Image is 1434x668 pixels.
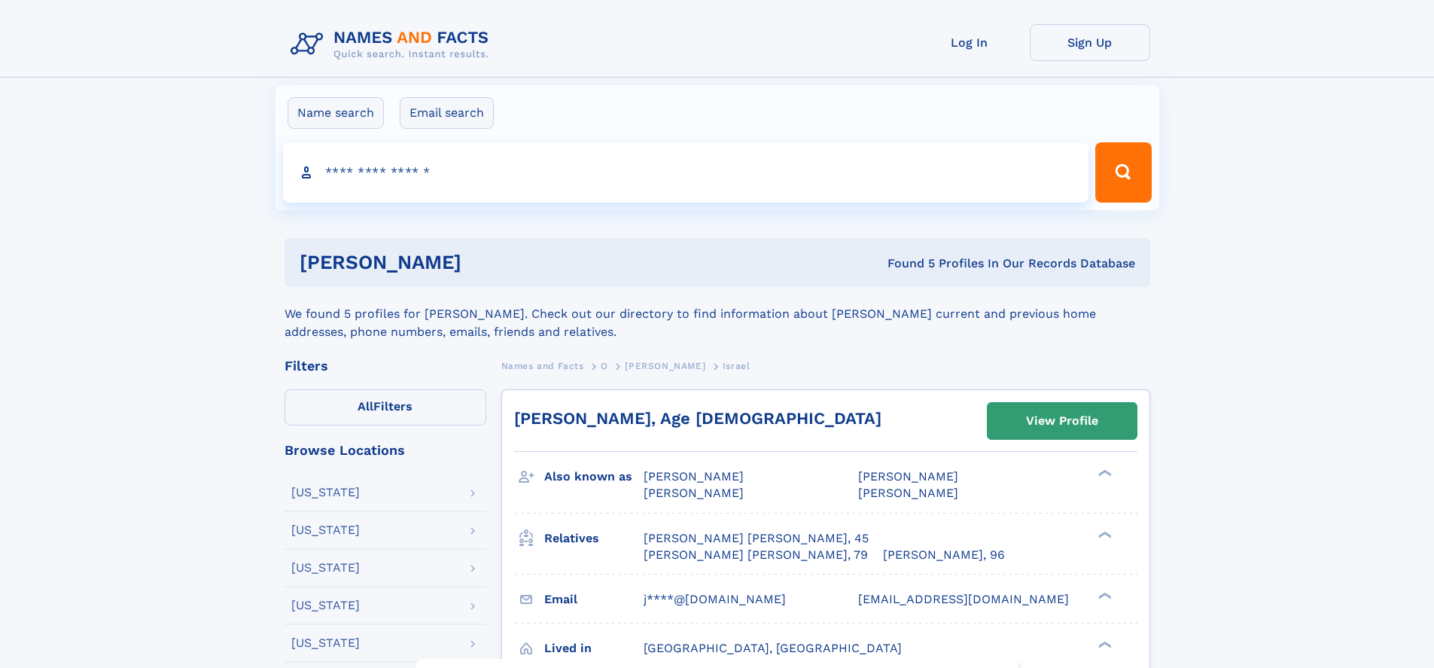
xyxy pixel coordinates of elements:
[358,399,373,413] span: All
[400,97,494,129] label: Email search
[644,530,869,547] a: [PERSON_NAME] [PERSON_NAME], 45
[883,547,1005,563] a: [PERSON_NAME], 96
[285,444,486,457] div: Browse Locations
[1095,639,1113,649] div: ❯
[285,24,501,65] img: Logo Names and Facts
[858,469,958,483] span: [PERSON_NAME]
[1095,529,1113,539] div: ❯
[674,255,1135,272] div: Found 5 Profiles In Our Records Database
[291,599,360,612] div: [US_STATE]
[644,469,744,483] span: [PERSON_NAME]
[291,562,360,574] div: [US_STATE]
[858,486,958,500] span: [PERSON_NAME]
[501,356,584,375] a: Names and Facts
[909,24,1030,61] a: Log In
[291,524,360,536] div: [US_STATE]
[285,287,1150,341] div: We found 5 profiles for [PERSON_NAME]. Check out our directory to find information about [PERSON_...
[288,97,384,129] label: Name search
[644,641,902,655] span: [GEOGRAPHIC_DATA], [GEOGRAPHIC_DATA]
[1095,590,1113,600] div: ❯
[644,547,868,563] a: [PERSON_NAME] [PERSON_NAME], 79
[625,356,705,375] a: [PERSON_NAME]
[601,361,608,371] span: O
[291,637,360,649] div: [US_STATE]
[1095,468,1113,478] div: ❯
[285,389,486,426] label: Filters
[858,592,1069,606] span: [EMAIL_ADDRESS][DOMAIN_NAME]
[1026,404,1098,438] div: View Profile
[285,359,486,373] div: Filters
[1030,24,1150,61] a: Sign Up
[544,587,644,612] h3: Email
[601,356,608,375] a: O
[544,464,644,490] h3: Also known as
[988,403,1137,439] a: View Profile
[1095,142,1151,203] button: Search Button
[625,361,705,371] span: [PERSON_NAME]
[544,526,644,551] h3: Relatives
[514,409,881,428] a: [PERSON_NAME], Age [DEMOGRAPHIC_DATA]
[723,361,750,371] span: Israel
[644,486,744,500] span: [PERSON_NAME]
[291,487,360,499] div: [US_STATE]
[283,142,1089,203] input: search input
[544,636,644,661] h3: Lived in
[300,253,674,272] h1: [PERSON_NAME]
